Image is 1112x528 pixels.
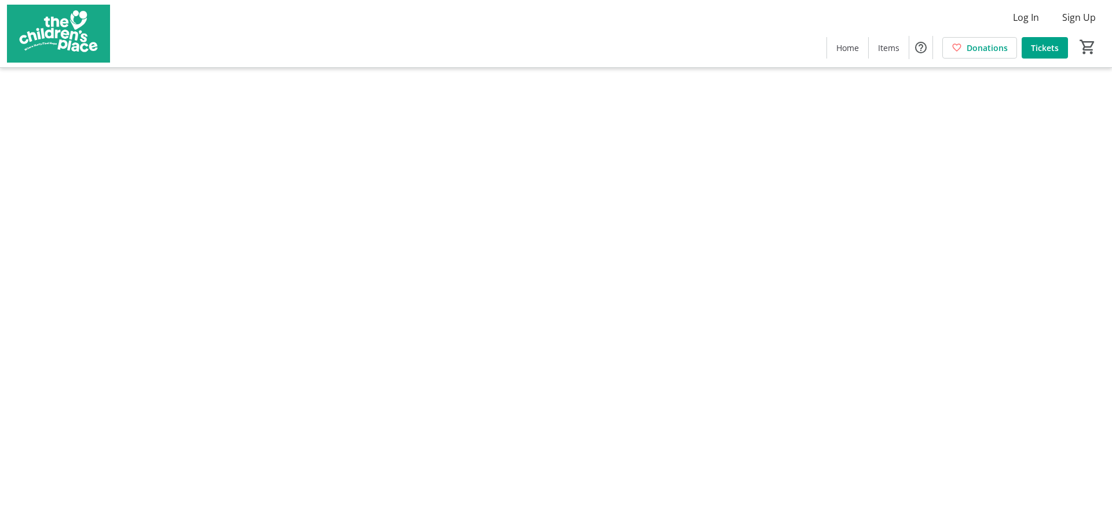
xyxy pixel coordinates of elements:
a: Home [827,37,868,59]
button: Help [909,36,932,59]
a: Items [869,37,909,59]
span: Home [836,42,859,54]
span: Items [878,42,899,54]
button: Sign Up [1053,8,1105,27]
span: Sign Up [1062,10,1096,24]
span: Donations [967,42,1008,54]
img: The Children's Place's Logo [7,5,110,63]
button: Log In [1004,8,1048,27]
a: Donations [942,37,1017,59]
button: Cart [1077,37,1098,57]
span: Tickets [1031,42,1059,54]
a: Tickets [1022,37,1068,59]
span: Log In [1013,10,1039,24]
